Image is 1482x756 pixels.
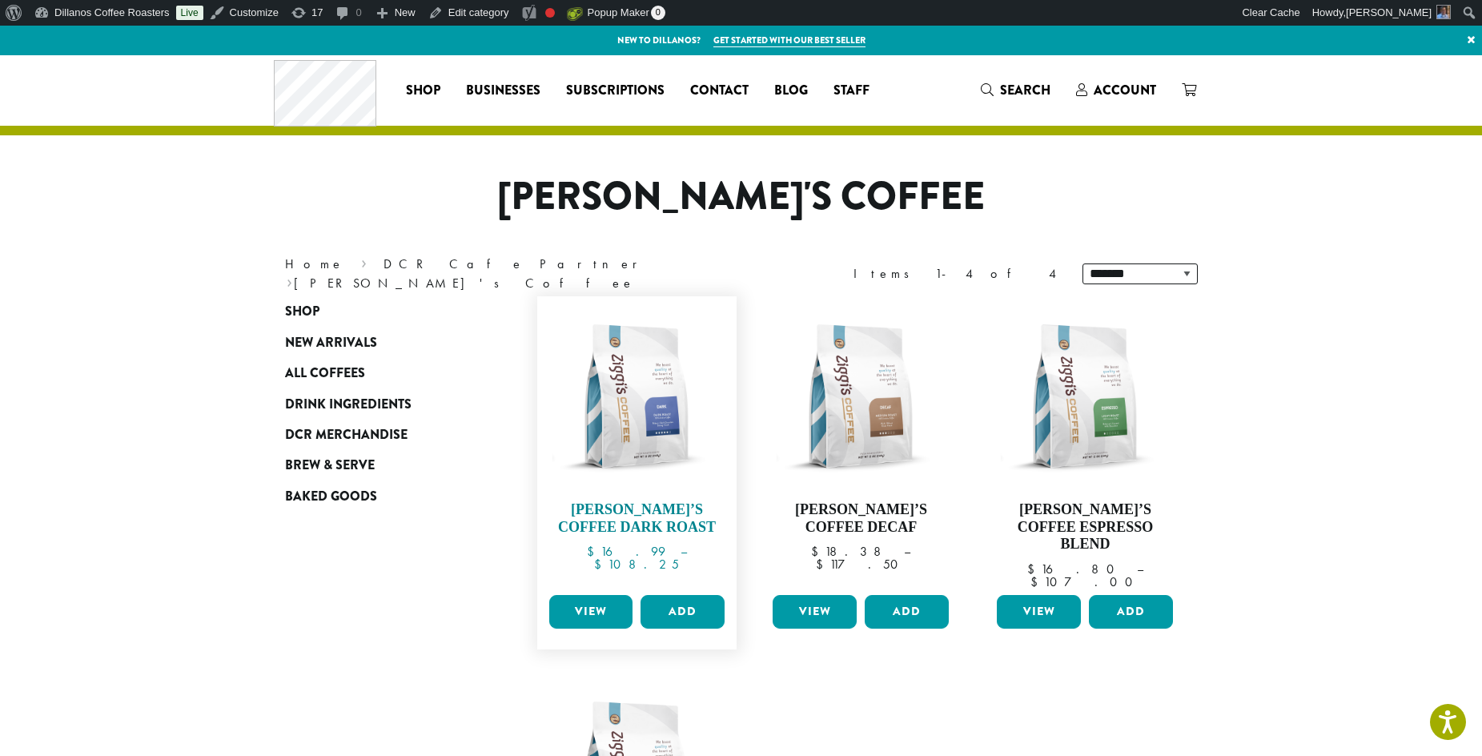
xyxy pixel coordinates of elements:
[713,34,866,47] a: Get started with our best seller
[1094,81,1156,99] span: Account
[285,358,477,388] a: All Coffees
[968,77,1063,103] a: Search
[681,543,687,560] span: –
[544,304,729,489] img: Ziggis-Dark-Blend-12-oz.png
[1030,573,1140,590] bdi: 107.00
[811,543,889,560] bdi: 18.38
[1030,573,1044,590] span: $
[651,6,665,20] span: 0
[545,304,729,589] a: [PERSON_NAME]’s Coffee Dark Roast
[641,595,725,629] button: Add
[769,304,953,589] a: [PERSON_NAME]’s Coffee Decaf
[690,81,749,101] span: Contact
[545,501,729,536] h4: [PERSON_NAME]’s Coffee Dark Roast
[285,302,319,322] span: Shop
[466,81,540,101] span: Businesses
[1346,6,1432,18] span: [PERSON_NAME]
[287,268,292,293] span: ›
[821,78,882,103] a: Staff
[285,296,477,327] a: Shop
[1027,561,1122,577] bdi: 16.80
[594,556,679,573] bdi: 108.25
[384,255,649,272] a: DCR Cafe Partner
[993,304,1177,589] a: [PERSON_NAME]’s Coffee Espresso Blend
[1137,561,1143,577] span: –
[587,543,665,560] bdi: 16.99
[285,333,377,353] span: New Arrivals
[865,595,949,629] button: Add
[285,255,717,293] nav: Breadcrumb
[285,364,365,384] span: All Coffees
[273,174,1210,220] h1: [PERSON_NAME]'s Coffee
[811,543,825,560] span: $
[769,304,953,489] img: Ziggis-Decaf-Blend-12-oz.png
[285,420,477,450] a: DCR Merchandise
[549,595,633,629] a: View
[993,304,1177,489] img: Ziggis-Espresso-Blend-12-oz.png
[545,8,555,18] div: Focus keyphrase not set
[406,81,440,101] span: Shop
[285,255,344,272] a: Home
[769,501,953,536] h4: [PERSON_NAME]’s Coffee Decaf
[587,543,600,560] span: $
[1460,26,1482,54] a: ×
[361,249,367,274] span: ›
[833,81,870,101] span: Staff
[774,81,808,101] span: Blog
[853,264,1058,283] div: Items 1-4 of 4
[816,556,906,573] bdi: 117.50
[285,395,412,415] span: Drink Ingredients
[285,481,477,512] a: Baked Goods
[566,81,665,101] span: Subscriptions
[285,487,377,507] span: Baked Goods
[285,388,477,419] a: Drink Ingredients
[393,78,453,103] a: Shop
[773,595,857,629] a: View
[285,450,477,481] a: Brew & Serve
[285,425,408,445] span: DCR Merchandise
[993,501,1177,553] h4: [PERSON_NAME]’s Coffee Espresso Blend
[1027,561,1041,577] span: $
[816,556,829,573] span: $
[997,595,1081,629] a: View
[1089,595,1173,629] button: Add
[904,543,910,560] span: –
[176,6,203,20] a: Live
[285,328,477,358] a: New Arrivals
[594,556,608,573] span: $
[285,456,375,476] span: Brew & Serve
[1000,81,1050,99] span: Search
